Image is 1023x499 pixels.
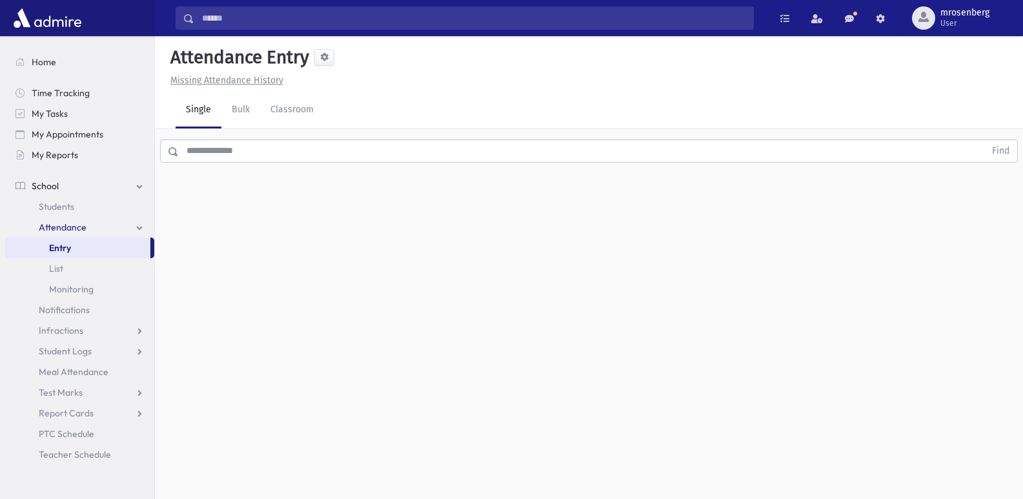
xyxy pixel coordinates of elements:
a: Entry [5,238,150,258]
a: Report Cards [5,403,154,423]
span: Infractions [39,325,83,336]
a: Student Logs [5,341,154,362]
a: List [5,258,154,279]
a: My Reports [5,145,154,165]
a: My Appointments [5,124,154,145]
span: PTC Schedule [39,428,94,440]
a: Monitoring [5,279,154,300]
img: AdmirePro [10,5,85,31]
span: Time Tracking [32,87,90,99]
u: Missing Attendance History [170,75,283,86]
a: Meal Attendance [5,362,154,382]
span: Notifications [39,304,90,316]
input: Search [194,6,753,30]
span: Entry [49,242,71,254]
a: Students [5,196,154,217]
a: Test Marks [5,382,154,403]
span: Students [39,201,74,212]
a: Time Tracking [5,83,154,103]
a: PTC Schedule [5,423,154,444]
span: Attendance [39,221,86,233]
a: Single [176,92,221,128]
span: Teacher Schedule [39,449,111,460]
a: Classroom [260,92,324,128]
span: Student Logs [39,345,92,357]
a: My Tasks [5,103,154,124]
span: Report Cards [39,407,94,419]
span: My Tasks [32,108,68,119]
span: Meal Attendance [39,366,108,378]
a: Attendance [5,217,154,238]
button: Find [984,140,1017,162]
a: Teacher Schedule [5,444,154,465]
span: mrosenberg [940,8,989,18]
span: User [940,18,989,28]
a: Bulk [221,92,260,128]
span: Test Marks [39,387,83,398]
span: Home [32,56,56,68]
a: Notifications [5,300,154,320]
h5: Attendance Entry [165,46,309,68]
a: Infractions [5,320,154,341]
span: School [32,180,59,192]
span: My Reports [32,149,78,161]
span: Monitoring [49,283,94,295]
span: List [49,263,63,274]
span: My Appointments [32,128,103,140]
a: Home [5,52,154,72]
a: School [5,176,154,196]
a: Missing Attendance History [165,75,283,86]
